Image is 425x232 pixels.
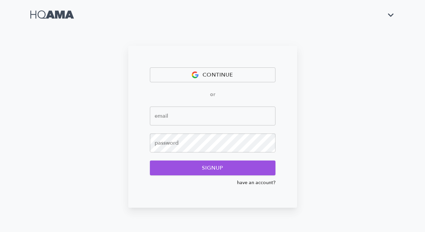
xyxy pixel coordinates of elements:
button: continue [150,67,275,82]
button: signup [150,161,275,175]
p: or [150,90,275,98]
span: continue [157,70,268,80]
span: signup [157,163,268,173]
a: have an account? [150,179,275,186]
